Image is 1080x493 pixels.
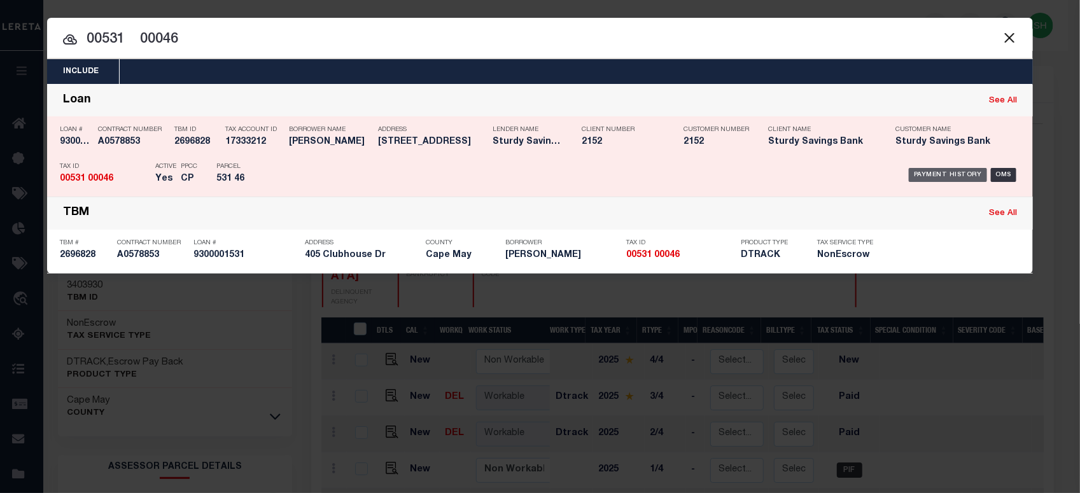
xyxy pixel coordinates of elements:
[225,137,283,148] h5: 17333212
[305,239,419,247] p: Address
[60,239,111,247] p: TBM #
[60,126,92,134] p: Loan #
[60,163,149,170] p: Tax ID
[626,239,734,247] p: Tax ID
[289,126,372,134] p: Borrower Name
[909,168,987,182] div: Payment History
[155,163,176,170] p: Active
[741,239,798,247] p: Product Type
[817,250,881,261] h5: NonEscrow
[60,174,113,183] strong: 00531 00046
[991,168,1017,182] div: OMS
[378,137,486,148] h5: 403 Clubhouse Dr Cape May NJ 08204
[63,206,89,221] div: TBM
[193,239,298,247] p: Loan #
[768,126,876,134] p: Client Name
[289,137,372,148] h5: DAVID SIMPSON
[817,239,881,247] p: Tax Service Type
[493,126,563,134] p: Lender Name
[989,97,1017,105] a: See All
[582,126,664,134] p: Client Number
[684,137,747,148] h5: 2152
[181,174,197,184] h5: CP
[117,250,187,261] h5: A0578853
[47,59,115,84] button: Include
[895,137,1004,148] h5: Sturdy Savings Bank
[216,163,274,170] p: Parcel
[98,126,168,134] p: Contract Number
[626,250,734,261] h5: 00531 00046
[174,126,219,134] p: TBM ID
[768,137,876,148] h5: Sturdy Savings Bank
[225,126,283,134] p: Tax Account ID
[193,250,298,261] h5: 9300001531
[181,163,197,170] p: PPCC
[626,251,680,260] strong: 00531 00046
[505,250,620,261] h5: David M Simpson
[582,137,664,148] h5: 2152
[426,239,499,247] p: County
[1001,29,1018,46] button: Close
[63,94,91,108] div: Loan
[684,126,749,134] p: Customer Number
[505,239,620,247] p: Borrower
[60,250,111,261] h5: 2696828
[895,126,1004,134] p: Customer Name
[305,250,419,261] h5: 405 Clubhouse Dr
[741,250,798,261] h5: DTRACK
[117,239,187,247] p: Contract Number
[60,137,92,148] h5: 9300001531
[98,137,168,148] h5: A0578853
[989,209,1017,218] a: See All
[47,29,1033,51] input: Start typing...
[155,174,174,184] h5: Yes
[174,137,219,148] h5: 2696828
[60,174,149,184] h5: 00531 00046
[426,250,499,261] h5: Cape May
[378,126,486,134] p: Address
[493,137,563,148] h5: Sturdy Savings Bank
[216,174,274,184] h5: 531 46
